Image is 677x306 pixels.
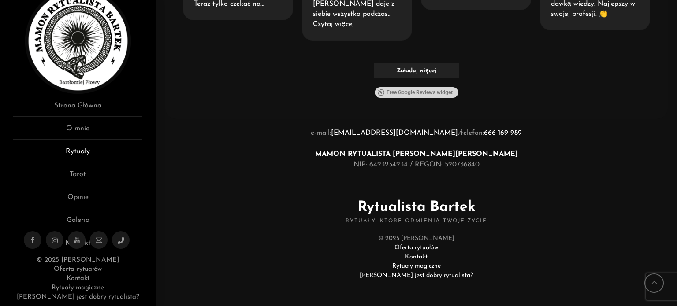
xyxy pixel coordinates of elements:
a: Kontakt [67,275,89,282]
a: 666 169 989 [484,129,522,136]
a: Tarot [13,169,142,185]
div: © 2025 [PERSON_NAME] [182,234,651,280]
div: Czytaj więcej [313,19,354,29]
a: O mnie [13,123,142,140]
p: e-mail: telefon: NIP: 6423234234 / REGON: 520736840 [165,128,668,170]
a: Free Google Reviews widget [375,87,458,98]
strong: MAMON RYTUALISTA [PERSON_NAME] [PERSON_NAME] [315,151,518,158]
span: Rytuały, które odmienią Twoje życie [182,218,651,225]
a: Rytuały [13,146,142,162]
i: / [458,128,461,138]
a: Strona Główna [13,100,142,117]
a: Opinie [13,192,142,208]
a: [PERSON_NAME] jest dobry rytualista? [360,272,473,279]
a: [EMAIL_ADDRESS][DOMAIN_NAME] [331,129,458,136]
span: Załaduj więcej [397,67,436,74]
h2: Rytualista Bartek [182,190,651,225]
a: Oferta rytuałów [394,244,438,251]
a: [PERSON_NAME] jest dobry rytualista? [17,294,139,300]
a: Kontakt [405,254,428,260]
a: Rytuały magiczne [52,284,104,291]
a: Rytuały magiczne [392,263,441,269]
a: Galeria [13,215,142,231]
button: Załaduj więcej [374,63,459,78]
a: Oferta rytuałów [54,266,101,273]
